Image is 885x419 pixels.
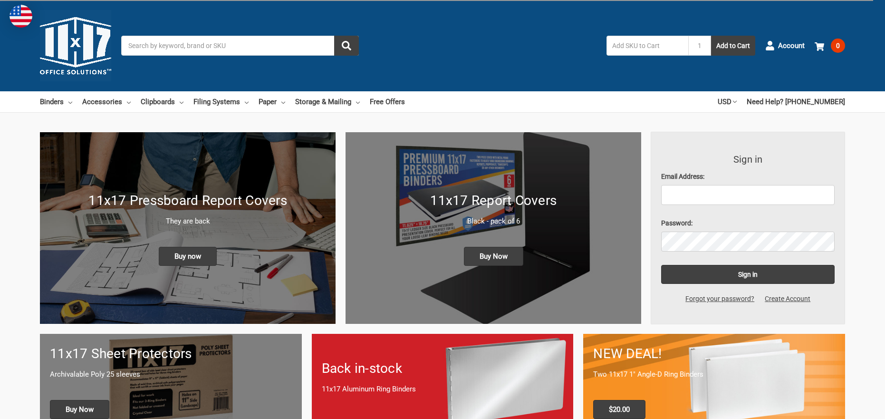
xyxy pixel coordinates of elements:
a: New 11x17 Pressboard Binders 11x17 Pressboard Report Covers They are back Buy now [40,132,336,324]
a: Accessories [82,91,131,112]
p: They are back [50,216,326,227]
span: Buy Now [464,247,523,266]
a: USD [718,91,737,112]
span: 0 [831,39,845,53]
img: 11x17 Report Covers [346,132,641,324]
a: Create Account [760,294,816,304]
a: 11x17 Report Covers 11x17 Report Covers Black - pack of 6 Buy Now [346,132,641,324]
img: New 11x17 Pressboard Binders [40,132,336,324]
h1: 11x17 Sheet Protectors [50,344,292,364]
span: Buy now [159,247,217,266]
h3: Sign in [661,152,835,166]
h1: NEW DEAL! [593,344,835,364]
button: Add to Cart [711,36,755,56]
span: $20.00 [593,400,645,419]
h1: Back in-stock [322,359,564,379]
p: Black - pack of 6 [356,216,631,227]
p: 11x17 Aluminum Ring Binders [322,384,564,395]
a: Account [765,33,805,58]
a: Clipboards [141,91,183,112]
a: Free Offers [370,91,405,112]
a: Need Help? [PHONE_NUMBER] [747,91,845,112]
span: Buy Now [50,400,109,419]
input: Add SKU to Cart [606,36,688,56]
input: Search by keyword, brand or SKU [121,36,359,56]
h1: 11x17 Report Covers [356,191,631,211]
a: Storage & Mailing [295,91,360,112]
img: 11x17.com [40,10,111,81]
p: Archivalable Poly 25 sleeves [50,369,292,380]
a: Binders [40,91,72,112]
label: Password: [661,218,835,228]
img: duty and tax information for United States [10,5,32,28]
label: Email Address: [661,172,835,182]
h1: 11x17 Pressboard Report Covers [50,191,326,211]
a: 0 [815,33,845,58]
a: Forgot your password? [680,294,760,304]
a: Paper [259,91,285,112]
input: Sign in [661,265,835,284]
p: Two 11x17 1" Angle-D Ring Binders [593,369,835,380]
span: Account [778,40,805,51]
a: Filing Systems [193,91,249,112]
